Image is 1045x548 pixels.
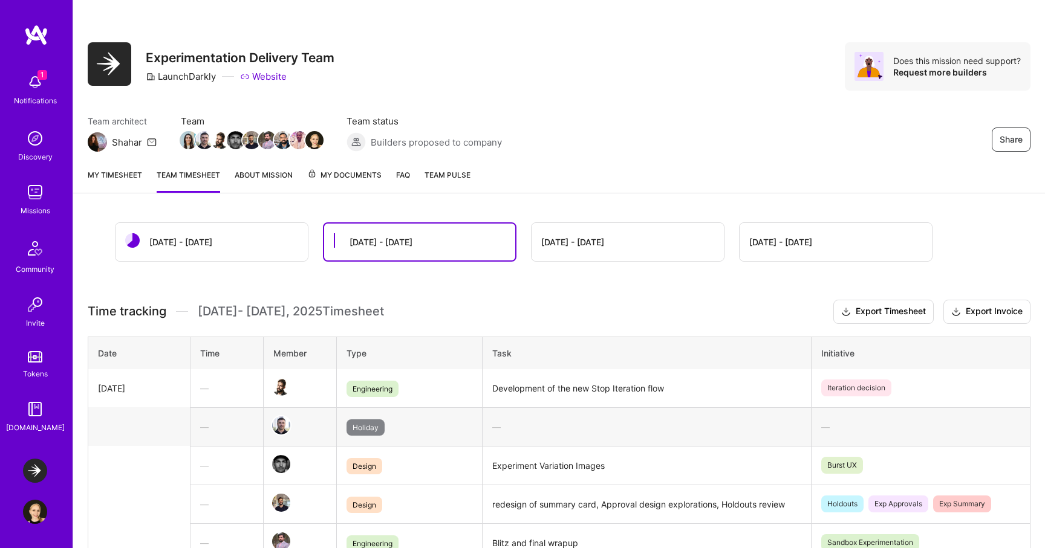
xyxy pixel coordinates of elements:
a: LaunchDarkly: Experimentation Delivery Team [20,459,50,483]
a: Team Member Avatar [273,376,289,397]
span: Engineering [347,381,399,397]
button: Export Timesheet [833,300,934,324]
span: 1 [37,70,47,80]
i: icon Download [951,306,961,318]
a: My timesheet [88,169,142,193]
div: [DOMAIN_NAME] [6,421,65,434]
th: Task [483,337,811,369]
a: Team Member Avatar [273,415,289,436]
div: Invite [26,317,45,329]
div: — [492,421,801,433]
a: FAQ [396,169,410,193]
span: My Documents [307,169,382,182]
div: [DATE] - [DATE] [541,236,604,248]
img: User Avatar [23,500,47,524]
a: Team Pulse [425,169,470,193]
img: Team Member Avatar [272,416,290,434]
th: Time [190,337,264,369]
span: Holiday [347,419,385,436]
div: — [200,498,253,511]
img: Team Member Avatar [180,131,198,149]
img: Invite [23,292,47,317]
span: Burst UX [821,457,863,474]
a: Team Member Avatar [244,130,259,150]
div: Community [16,263,54,276]
img: discovery [23,126,47,150]
h3: Experimentation Delivery Team [146,50,334,65]
img: Avatar [855,52,884,81]
th: Type [336,337,483,369]
div: Shahar [112,136,142,149]
div: Missions [21,204,50,217]
img: Team Member Avatar [211,131,229,149]
img: guide book [23,397,47,421]
div: Discovery [18,150,53,163]
img: Team Member Avatar [272,378,290,396]
a: Team Member Avatar [197,130,212,150]
div: [DATE] - [DATE] [350,236,412,248]
img: tokens [28,351,42,363]
a: Team Member Avatar [259,130,275,150]
td: redesign of summary card, Approval design explorations, Holdouts review [483,485,811,523]
span: Design [347,497,382,513]
img: Team Architect [88,132,107,152]
img: Builders proposed to company [347,132,366,152]
div: Request more builders [893,66,1021,78]
img: Community [21,234,50,263]
th: Date [88,337,190,369]
img: bell [23,70,47,94]
img: teamwork [23,180,47,204]
img: Team Member Avatar [274,131,292,149]
div: — [200,459,253,472]
a: Team Member Avatar [291,130,307,150]
img: Team Member Avatar [195,131,213,149]
div: [DATE] - [DATE] [149,236,212,248]
i: icon Mail [147,137,157,147]
span: Team status [347,115,502,127]
div: [DATE] [98,382,180,395]
a: Team timesheet [157,169,220,193]
img: Company Logo [88,42,131,86]
a: About Mission [235,169,293,193]
div: [DATE] - [DATE] [749,236,812,248]
button: Export Invoice [943,300,1030,324]
a: Team Member Avatar [228,130,244,150]
span: [DATE] - [DATE] , 2025 Timesheet [198,304,384,319]
th: Initiative [811,337,1030,369]
span: Team Pulse [425,170,470,179]
img: logo [24,24,48,46]
a: Team Member Avatar [181,130,197,150]
a: Team Member Avatar [212,130,228,150]
span: Exp Summary [933,495,991,512]
a: My Documents [307,169,382,193]
img: Team Member Avatar [227,131,245,149]
div: — [200,421,253,433]
td: Development of the new Stop Iteration flow [483,369,811,408]
span: Team architect [88,115,157,127]
div: — [200,382,253,395]
button: Share [992,127,1030,152]
td: Experiment Variation Images [483,446,811,485]
div: LaunchDarkly [146,70,216,83]
img: Team Member Avatar [305,131,324,149]
img: status icon [125,233,140,248]
a: Team Member Avatar [273,492,289,513]
span: Team [181,115,322,127]
span: Share [1000,134,1023,146]
span: Design [347,458,382,474]
img: Team Member Avatar [272,494,290,512]
span: Builders proposed to company [371,136,502,149]
a: User Avatar [20,500,50,524]
a: Website [240,70,287,83]
span: Holdouts [821,495,864,512]
th: Member [263,337,336,369]
div: Does this mission need support? [893,55,1021,66]
span: Time tracking [88,304,166,319]
a: Team Member Avatar [275,130,291,150]
span: Exp Approvals [868,495,928,512]
img: Team Member Avatar [272,455,290,473]
img: LaunchDarkly: Experimentation Delivery Team [23,459,47,483]
img: Team Member Avatar [243,131,261,149]
i: icon Download [841,306,851,318]
a: Team Member Avatar [273,454,289,474]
